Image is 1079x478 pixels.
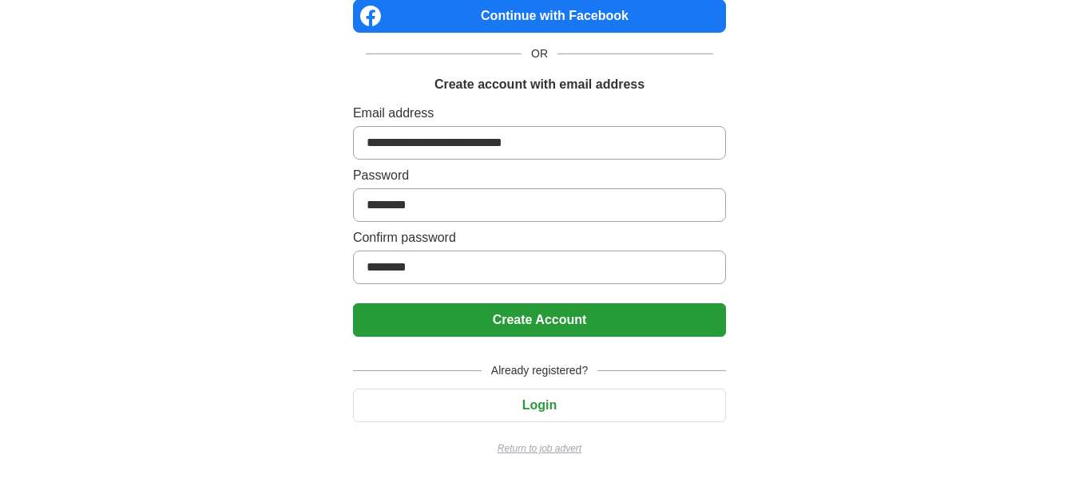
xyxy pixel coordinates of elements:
[482,362,597,379] span: Already registered?
[353,303,726,337] button: Create Account
[353,398,726,412] a: Login
[353,228,726,247] label: Confirm password
[353,441,726,456] a: Return to job advert
[353,389,726,422] button: Login
[522,45,557,62] span: OR
[434,75,645,94] h1: Create account with email address
[353,104,726,123] label: Email address
[353,166,726,185] label: Password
